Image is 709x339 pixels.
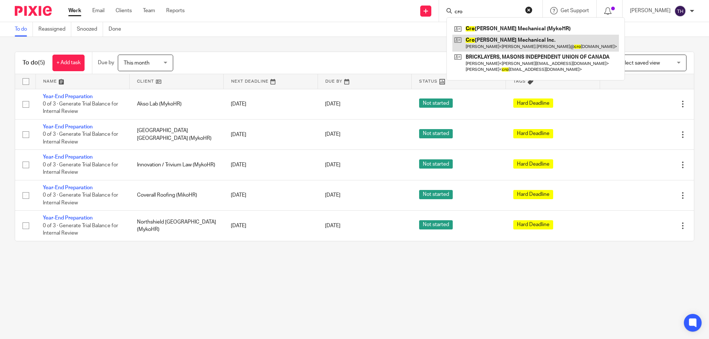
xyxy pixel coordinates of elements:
[513,98,553,108] span: Hard Deadline
[116,7,132,14] a: Clients
[15,6,52,16] img: Pixie
[124,60,150,66] span: This month
[223,180,318,210] td: [DATE]
[15,22,33,37] a: To do
[223,89,318,119] td: [DATE]
[43,162,118,175] span: 0 of 3 · Generate Trial Balance for Internal Review
[52,55,85,71] a: + Add task
[130,119,224,149] td: [GEOGRAPHIC_DATA] [GEOGRAPHIC_DATA] (MykoHR)
[223,211,318,241] td: [DATE]
[223,119,318,149] td: [DATE]
[68,7,81,14] a: Work
[166,7,185,14] a: Reports
[674,5,686,17] img: svg%3E
[513,220,553,229] span: Hard Deadline
[43,223,118,236] span: 0 of 3 · Generate Trial Balance for Internal Review
[325,193,340,198] span: [DATE]
[23,59,45,67] h1: To do
[43,124,93,129] a: Year-End Preparation
[619,60,660,66] span: Select saved view
[143,7,155,14] a: Team
[513,190,553,199] span: Hard Deadline
[419,220,453,229] span: Not started
[419,190,453,199] span: Not started
[525,6,532,14] button: Clear
[419,98,453,108] span: Not started
[561,8,589,13] span: Get Support
[325,132,340,137] span: [DATE]
[43,94,93,99] a: Year-End Preparation
[130,89,224,119] td: Akso Lab (MykoHR)
[43,215,93,221] a: Year-End Preparation
[513,129,553,138] span: Hard Deadline
[43,101,118,114] span: 0 of 3 · Generate Trial Balance for Internal Review
[419,129,453,138] span: Not started
[77,22,103,37] a: Snoozed
[38,60,45,66] span: (5)
[325,162,340,167] span: [DATE]
[109,22,127,37] a: Done
[325,101,340,107] span: [DATE]
[223,150,318,180] td: [DATE]
[325,223,340,228] span: [DATE]
[43,132,118,145] span: 0 of 3 · Generate Trial Balance for Internal Review
[630,7,671,14] p: [PERSON_NAME]
[98,59,114,66] p: Due by
[130,180,224,210] td: Coverall Roofing (MikoHR)
[43,193,118,205] span: 0 of 3 · Generate Trial Balance for Internal Review
[454,9,520,15] input: Search
[92,7,105,14] a: Email
[130,211,224,241] td: Northshield [GEOGRAPHIC_DATA] (MykoHR)
[43,185,93,190] a: Year-End Preparation
[130,150,224,180] td: Innovation / Trivium Law (MykoHR)
[419,159,453,169] span: Not started
[513,79,526,83] span: Tags
[513,159,553,169] span: Hard Deadline
[43,155,93,160] a: Year-End Preparation
[38,22,71,37] a: Reassigned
